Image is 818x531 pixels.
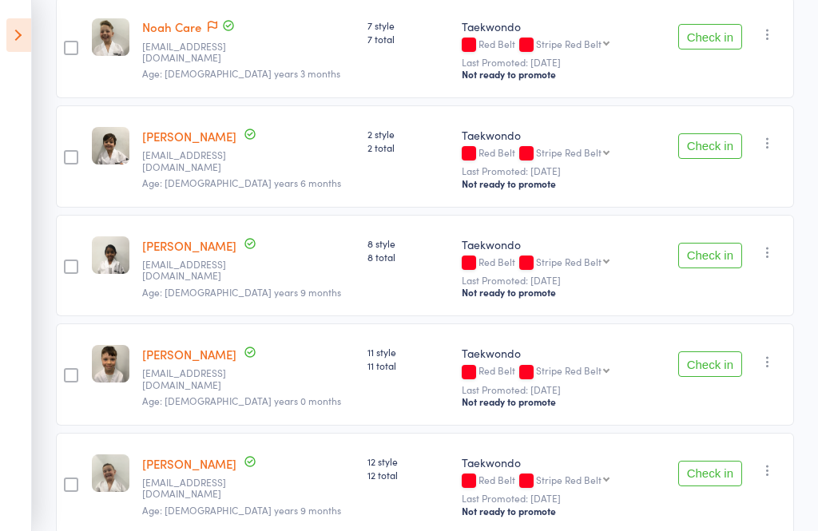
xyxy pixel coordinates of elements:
[462,256,659,270] div: Red Belt
[536,474,602,485] div: Stripe Red Belt
[367,32,449,46] span: 7 total
[678,133,742,159] button: Check in
[462,165,659,176] small: Last Promoted: [DATE]
[462,236,659,252] div: Taekwondo
[536,38,602,49] div: Stripe Red Belt
[462,345,659,361] div: Taekwondo
[142,18,201,35] a: Noah Care
[367,250,449,264] span: 8 total
[142,41,246,64] small: kylie.care23@gmail.com
[367,236,449,250] span: 8 style
[462,275,659,286] small: Last Promoted: [DATE]
[462,493,659,504] small: Last Promoted: [DATE]
[462,147,659,160] div: Red Belt
[678,24,742,50] button: Check in
[536,365,602,375] div: Stripe Red Belt
[367,454,449,468] span: 12 style
[142,346,236,363] a: [PERSON_NAME]
[462,38,659,52] div: Red Belt
[142,237,236,254] a: [PERSON_NAME]
[142,149,246,172] small: danifailla84@gmail.com
[536,147,602,157] div: Stripe Red Belt
[678,351,742,377] button: Check in
[142,477,246,500] small: sofiazante@ymail.com
[462,286,659,299] div: Not ready to promote
[462,18,659,34] div: Taekwondo
[367,468,449,481] span: 12 total
[142,285,341,299] span: Age: [DEMOGRAPHIC_DATA] years 9 months
[142,128,236,145] a: [PERSON_NAME]
[678,243,742,268] button: Check in
[142,66,340,80] span: Age: [DEMOGRAPHIC_DATA] years 3 months
[142,394,341,407] span: Age: [DEMOGRAPHIC_DATA] years 0 months
[536,256,602,267] div: Stripe Red Belt
[92,236,129,274] img: image1674797556.png
[367,345,449,359] span: 11 style
[462,57,659,68] small: Last Promoted: [DATE]
[142,455,236,472] a: [PERSON_NAME]
[92,18,129,56] img: image1645765020.png
[462,474,659,488] div: Red Belt
[462,395,659,408] div: Not ready to promote
[367,18,449,32] span: 7 style
[462,454,659,470] div: Taekwondo
[142,176,341,189] span: Age: [DEMOGRAPHIC_DATA] years 6 months
[367,141,449,154] span: 2 total
[92,345,129,382] img: image1683945117.png
[462,384,659,395] small: Last Promoted: [DATE]
[462,177,659,190] div: Not ready to promote
[142,367,246,390] small: sinead_gartlan@hotmail.com
[367,359,449,372] span: 11 total
[92,454,129,492] img: image1611896173.png
[678,461,742,486] button: Check in
[462,505,659,517] div: Not ready to promote
[367,127,449,141] span: 2 style
[462,365,659,378] div: Red Belt
[142,259,246,282] small: nafisara@gmail.com
[462,127,659,143] div: Taekwondo
[142,503,341,517] span: Age: [DEMOGRAPHIC_DATA] years 9 months
[462,68,659,81] div: Not ready to promote
[92,127,129,164] img: image1624000536.png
